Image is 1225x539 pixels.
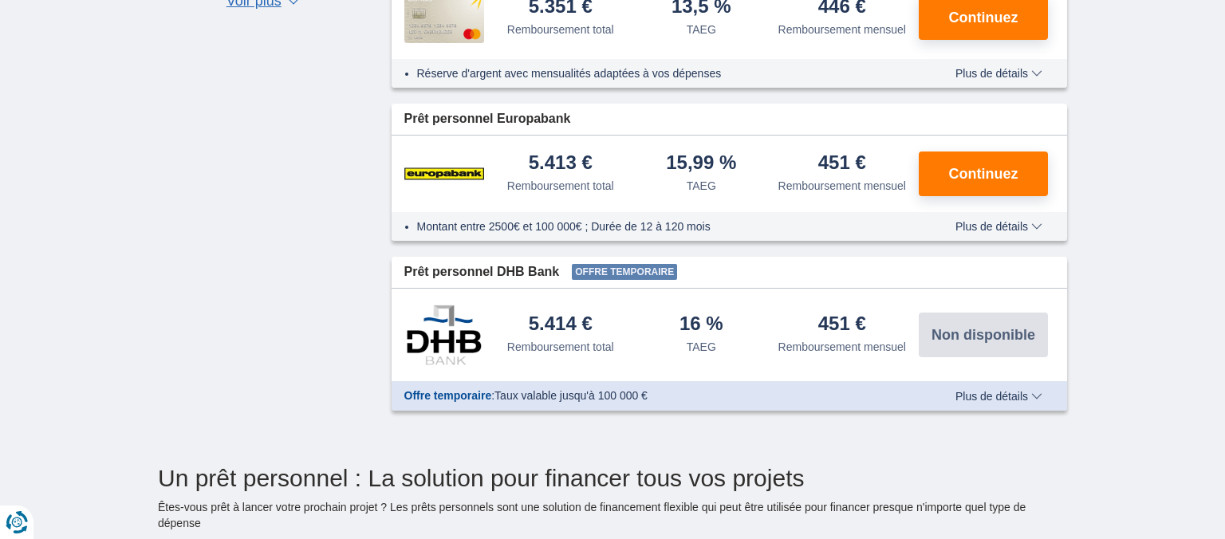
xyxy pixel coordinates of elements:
[507,339,614,355] div: Remboursement total
[943,390,1054,403] button: Plus de détails
[955,68,1042,79] span: Plus de détails
[417,65,909,81] li: Réserve d'argent avec mensualités adaptées à vos dépenses
[932,328,1035,342] span: Non disponible
[392,388,922,403] div: :
[404,110,571,128] span: Prêt personnel Europabank
[507,22,614,37] div: Remboursement total
[529,153,593,175] div: 5.413 €
[778,339,906,355] div: Remboursement mensuel
[572,264,677,280] span: Offre temporaire
[687,178,716,194] div: TAEG
[949,10,1018,25] span: Continuez
[778,178,906,194] div: Remboursement mensuel
[404,154,484,194] img: pret personnel Europabank
[404,263,560,281] span: Prêt personnel DHB Bank
[949,167,1018,181] span: Continuez
[778,22,906,37] div: Remboursement mensuel
[404,389,492,402] span: Offre temporaire
[687,339,716,355] div: TAEG
[919,313,1048,357] button: Non disponible
[919,151,1048,196] button: Continuez
[404,305,484,365] img: pret personnel DHB Bank
[529,314,593,336] div: 5.414 €
[818,153,866,175] div: 451 €
[417,218,909,234] li: Montant entre 2500€ et 100 000€ ; Durée de 12 à 120 mois
[955,221,1042,232] span: Plus de détails
[494,389,648,402] span: Taux valable jusqu'à 100 000 €
[158,465,1067,491] h2: Un prêt personnel : La solution pour financer tous vos projets
[818,314,866,336] div: 451 €
[666,153,736,175] div: 15,99 %
[687,22,716,37] div: TAEG
[943,220,1054,233] button: Plus de détails
[679,314,723,336] div: 16 %
[158,499,1067,531] p: Êtes-vous prêt à lancer votre prochain projet ? Les prêts personnels sont une solution de finance...
[507,178,614,194] div: Remboursement total
[943,67,1054,80] button: Plus de détails
[955,391,1042,402] span: Plus de détails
